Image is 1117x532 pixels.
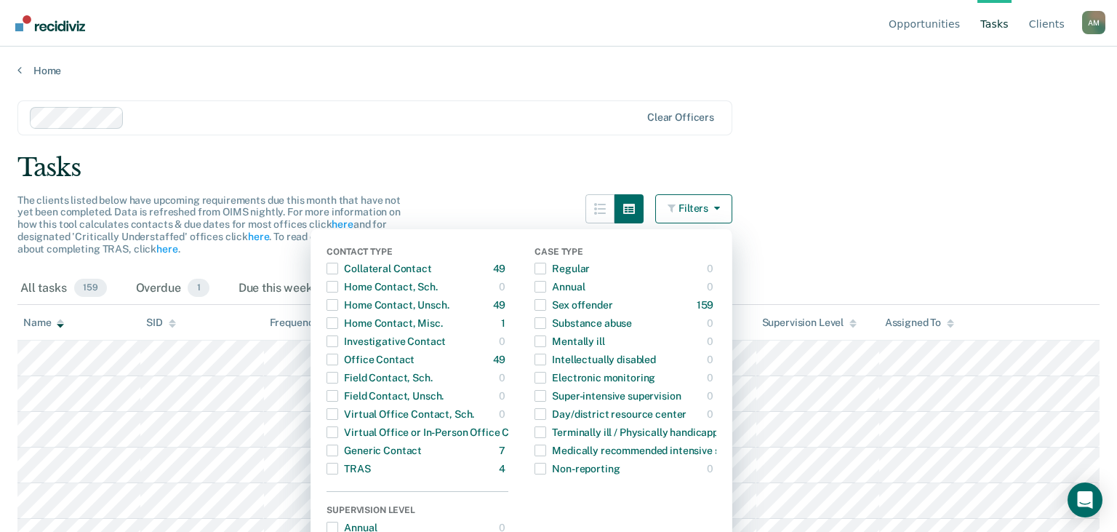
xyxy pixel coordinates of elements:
[156,243,177,255] a: here
[535,311,632,335] div: Substance abuse
[327,293,449,317] div: Home Contact, Unsch.
[1082,11,1105,34] div: A M
[327,330,446,353] div: Investigative Contact
[1082,11,1105,34] button: Profile dropdown button
[499,366,508,389] div: 0
[327,311,442,335] div: Home Contact, Misc.
[885,317,954,329] div: Assigned To
[327,402,474,426] div: Virtual Office Contact, Sch.
[707,330,716,353] div: 0
[535,457,620,480] div: Non-reporting
[248,231,269,242] a: here
[707,311,716,335] div: 0
[146,317,176,329] div: SID
[647,111,714,124] div: Clear officers
[327,275,437,298] div: Home Contact, Sch.
[188,279,209,298] span: 1
[236,273,345,305] div: Due this week0
[327,505,508,518] div: Supervision Level
[327,257,431,280] div: Collateral Contact
[535,348,656,371] div: Intellectually disabled
[1068,483,1102,517] div: Open Intercom Messenger
[707,275,716,298] div: 0
[493,348,509,371] div: 49
[762,317,857,329] div: Supervision Level
[535,384,681,408] div: Super-intensive supervision
[327,348,415,371] div: Office Contact
[535,293,612,317] div: Sex offender
[697,293,717,317] div: 159
[327,457,370,480] div: TRAS
[332,218,353,230] a: here
[535,247,716,260] div: Case Type
[535,275,585,298] div: Annual
[499,439,508,462] div: 7
[23,317,64,329] div: Name
[327,439,422,462] div: Generic Contact
[707,384,716,408] div: 0
[535,402,686,426] div: Day/district resource center
[327,247,508,260] div: Contact Type
[535,257,590,280] div: Regular
[17,64,1100,77] a: Home
[499,402,508,426] div: 0
[707,257,716,280] div: 0
[17,273,110,305] div: All tasks159
[655,194,732,223] button: Filters
[535,366,655,389] div: Electronic monitoring
[133,273,212,305] div: Overdue1
[499,330,508,353] div: 0
[74,279,107,298] span: 159
[270,317,320,329] div: Frequency
[501,311,508,335] div: 1
[327,384,444,408] div: Field Contact, Unsch.
[499,457,508,480] div: 4
[535,439,768,462] div: Medically recommended intensive supervision
[499,384,508,408] div: 0
[327,421,540,444] div: Virtual Office or In-Person Office Contact
[493,293,509,317] div: 49
[707,366,716,389] div: 0
[15,15,85,31] img: Recidiviz
[535,421,730,444] div: Terminally ill / Physically handicapped
[327,366,432,389] div: Field Contact, Sch.
[707,348,716,371] div: 0
[499,275,508,298] div: 0
[707,402,716,426] div: 0
[493,257,509,280] div: 49
[535,330,604,353] div: Mentally ill
[17,153,1100,183] div: Tasks
[17,194,401,255] span: The clients listed below have upcoming requirements due this month that have not yet been complet...
[707,457,716,480] div: 0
